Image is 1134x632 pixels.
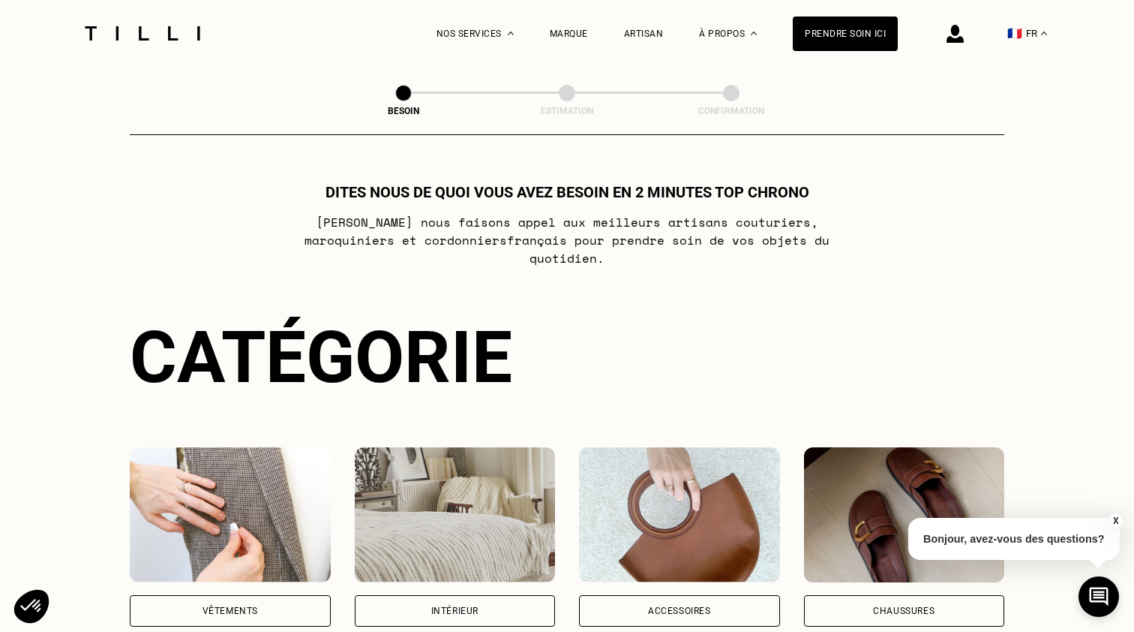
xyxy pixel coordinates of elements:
[130,315,1004,399] div: Catégorie
[550,29,588,39] a: Marque
[328,106,478,116] div: Besoin
[1108,513,1123,529] button: X
[908,518,1120,560] p: Bonjour, avez-vous des questions?
[431,606,478,615] div: Intérieur
[946,25,964,43] img: icône connexion
[751,32,757,35] img: Menu déroulant à propos
[1041,32,1047,35] img: menu déroulant
[325,183,809,201] h1: Dites nous de quoi vous avez besoin en 2 minutes top chrono
[1007,26,1022,41] span: 🇫🇷
[648,606,711,615] div: Accessoires
[873,606,934,615] div: Chaussures
[355,447,556,582] img: Intérieur
[270,213,865,267] p: [PERSON_NAME] nous faisons appel aux meilleurs artisans couturiers , maroquiniers et cordonniers ...
[579,447,780,582] img: Accessoires
[492,106,642,116] div: Estimation
[804,447,1005,582] img: Chaussures
[508,32,514,35] img: Menu déroulant
[656,106,806,116] div: Confirmation
[793,17,898,51] a: Prendre soin ici
[202,606,258,615] div: Vêtements
[130,447,331,582] img: Vêtements
[79,26,205,41] img: Logo du service de couturière Tilli
[624,29,664,39] a: Artisan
